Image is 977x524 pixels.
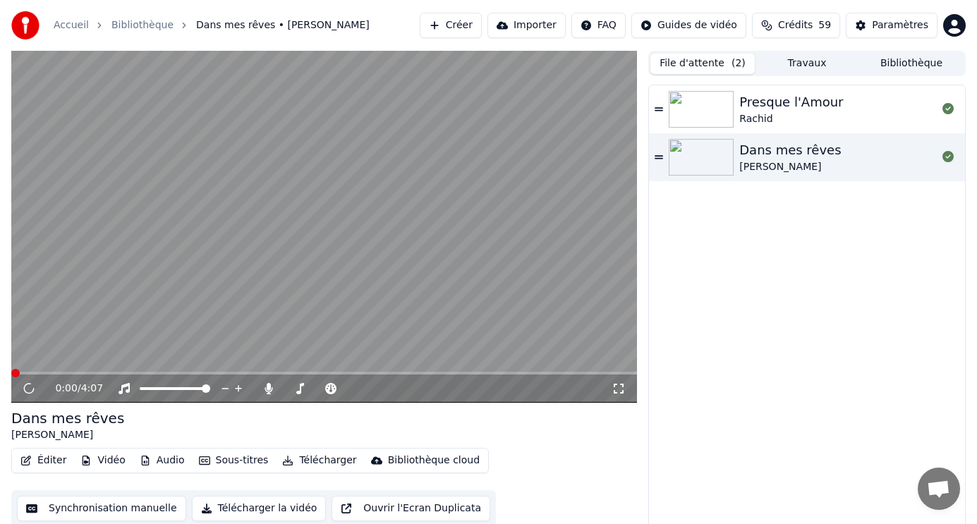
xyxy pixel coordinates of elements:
button: Ouvrir l'Ecran Duplicata [332,496,490,521]
div: Ouvrir le chat [918,468,960,510]
button: Audio [134,451,190,470]
button: Sous-titres [193,451,274,470]
button: Créer [420,13,482,38]
div: Dans mes rêves [739,140,841,160]
nav: breadcrumb [54,18,370,32]
div: / [55,382,89,396]
span: Dans mes rêves • [PERSON_NAME] [196,18,370,32]
div: Paramètres [872,18,928,32]
span: ( 2 ) [732,56,746,71]
div: [PERSON_NAME] [11,428,124,442]
button: Vidéo [75,451,131,470]
button: Synchronisation manuelle [17,496,186,521]
button: Importer [487,13,566,38]
button: Guides de vidéo [631,13,746,38]
span: 59 [818,18,831,32]
span: 4:07 [81,382,103,396]
div: Rachid [739,112,843,126]
div: Presque l'Amour [739,92,843,112]
button: Crédits59 [752,13,840,38]
button: Télécharger [277,451,362,470]
button: Éditer [15,451,72,470]
img: youka [11,11,40,39]
button: Travaux [755,54,859,74]
div: Bibliothèque cloud [388,453,480,468]
button: FAQ [571,13,626,38]
button: Télécharger la vidéo [192,496,327,521]
a: Bibliothèque [111,18,174,32]
button: Paramètres [846,13,937,38]
span: Crédits [778,18,813,32]
span: 0:00 [55,382,77,396]
button: Bibliothèque [859,54,964,74]
div: [PERSON_NAME] [739,160,841,174]
button: File d'attente [650,54,755,74]
a: Accueil [54,18,89,32]
div: Dans mes rêves [11,408,124,428]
